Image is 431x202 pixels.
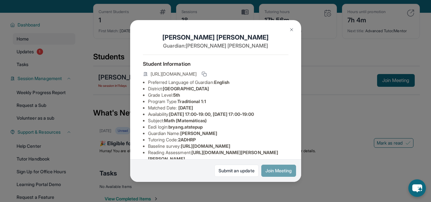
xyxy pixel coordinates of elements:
[261,165,296,177] button: Join Meeting
[214,165,259,177] a: Submit an update
[180,131,218,136] span: [PERSON_NAME]
[148,124,288,130] li: Eedi login :
[148,86,288,92] li: District:
[169,111,254,117] span: [DATE] 17:00-19:00, [DATE] 17:00-19:00
[148,149,288,162] li: Reading Assessment :
[143,42,288,49] p: Guardian: [PERSON_NAME] [PERSON_NAME]
[164,118,207,123] span: Math (Matemáticas)
[148,111,288,117] li: Availability:
[408,179,426,197] button: chat-button
[148,137,288,143] li: Tutoring Code :
[148,130,288,137] li: Guardian Name :
[148,143,288,149] li: Baseline survey :
[143,33,288,42] h1: [PERSON_NAME] [PERSON_NAME]
[148,150,279,161] span: [URL][DOMAIN_NAME][PERSON_NAME][PERSON_NAME]
[151,71,197,77] span: [URL][DOMAIN_NAME]
[173,92,180,98] span: 5th
[148,117,288,124] li: Subject :
[148,79,288,86] li: Preferred Language of Guardian:
[148,98,288,105] li: Program Type:
[148,105,288,111] li: Matched Date:
[143,60,288,68] h4: Student Information
[214,79,230,85] span: English
[178,137,196,142] span: 2ADHRP
[148,92,288,98] li: Grade Level:
[178,105,193,110] span: [DATE]
[168,124,203,130] span: bryang.atstepup
[163,86,209,91] span: [GEOGRAPHIC_DATA]
[177,99,206,104] span: Traditional 1:1
[181,143,230,149] span: [URL][DOMAIN_NAME]
[200,70,208,78] button: Copy link
[289,27,294,32] img: Close Icon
